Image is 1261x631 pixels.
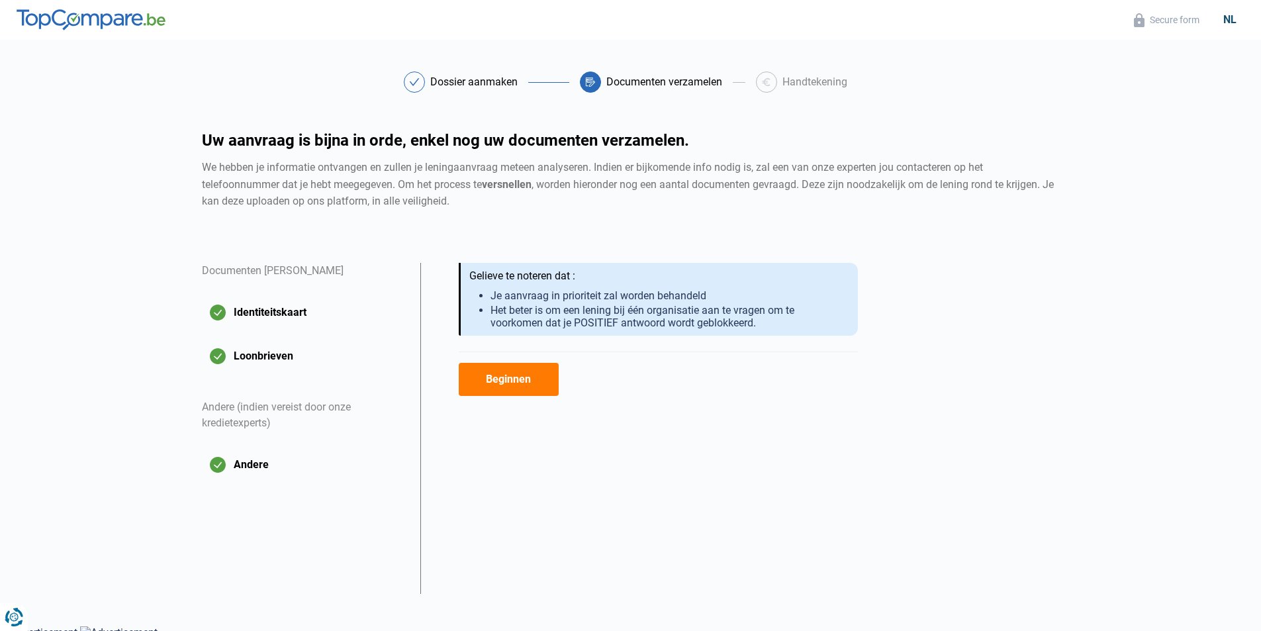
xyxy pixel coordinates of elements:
button: Loonbrieven [202,340,404,373]
div: Documenten [PERSON_NAME] [202,263,404,296]
div: We hebben je informatie ontvangen en zullen je leningaanvraag meteen analyseren. Indien er bijkom... [202,159,1060,210]
div: Dossier aanmaken [430,77,518,87]
button: Secure form [1130,13,1203,28]
li: Je aanvraag in prioriteit zal worden behandeld [490,289,847,302]
h1: Uw aanvraag is bijna in orde, enkel nog uw documenten verzamelen. [202,132,1060,148]
div: nl [1215,13,1244,26]
button: Identiteitskaart [202,296,404,329]
img: TopCompare.be [17,9,165,30]
button: Beginnen [459,363,559,396]
div: Handtekening [782,77,847,87]
div: Documenten verzamelen [606,77,722,87]
strong: versnellen [482,178,532,191]
div: Andere (indien vereist door onze kredietexperts) [202,383,404,448]
li: Het beter is om een lening bij één organisatie aan te vragen om te voorkomen dat je POSITIEF antw... [490,304,847,329]
button: Andere [202,448,404,481]
div: Gelieve te noteren dat : [469,269,847,283]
